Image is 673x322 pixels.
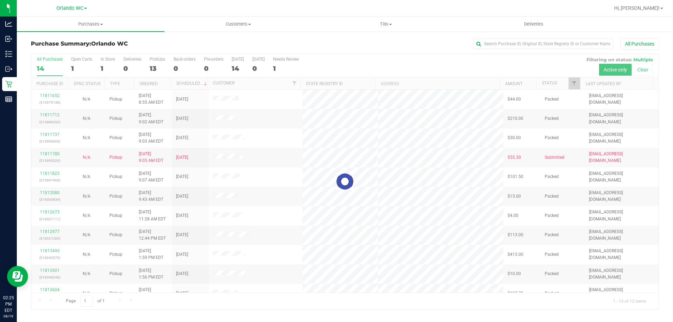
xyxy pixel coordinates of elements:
[5,66,12,73] inline-svg: Outbound
[31,41,240,47] h3: Purchase Summary:
[7,266,28,287] iframe: Resource center
[614,5,660,11] span: Hi, [PERSON_NAME]!
[5,81,12,88] inline-svg: Retail
[56,5,83,11] span: Orlando WC
[17,21,164,27] span: Purchases
[460,17,607,32] a: Deliveries
[5,50,12,57] inline-svg: Inventory
[5,96,12,103] inline-svg: Reports
[17,17,164,32] a: Purchases
[5,20,12,27] inline-svg: Analytics
[165,21,312,27] span: Customers
[3,314,14,319] p: 08/19
[312,17,460,32] a: Tills
[515,21,553,27] span: Deliveries
[473,39,613,49] input: Search Purchase ID, Original ID, State Registry ID or Customer Name...
[312,21,459,27] span: Tills
[91,40,128,47] span: Orlando WC
[164,17,312,32] a: Customers
[3,295,14,314] p: 02:25 PM EDT
[620,38,659,50] button: All Purchases
[5,35,12,42] inline-svg: Inbound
